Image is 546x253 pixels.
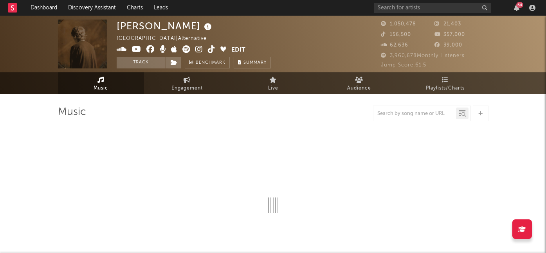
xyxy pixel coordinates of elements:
span: Summary [243,61,267,65]
button: Edit [231,45,245,55]
input: Search for artists [374,3,491,13]
span: 3,960,678 Monthly Listeners [381,53,465,58]
span: 62,636 [381,43,408,48]
a: Playlists/Charts [402,72,488,94]
span: Engagement [171,84,203,93]
a: Benchmark [185,57,230,68]
span: Playlists/Charts [426,84,465,93]
span: 156,500 [381,32,411,37]
a: Live [230,72,316,94]
div: [GEOGRAPHIC_DATA] | Alternative [117,34,216,43]
span: 21,403 [434,22,461,27]
span: Music [94,84,108,93]
span: 1,050,478 [381,22,416,27]
button: 64 [514,5,519,11]
button: Track [117,57,166,68]
div: 64 [516,2,523,8]
button: Summary [234,57,271,68]
a: Audience [316,72,402,94]
span: Live [268,84,278,93]
span: Benchmark [196,58,225,68]
a: Engagement [144,72,230,94]
input: Search by song name or URL [373,111,456,117]
div: [PERSON_NAME] [117,20,214,32]
span: 39,000 [434,43,462,48]
span: 357,000 [434,32,465,37]
span: Jump Score: 61.5 [381,63,426,68]
span: Audience [347,84,371,93]
a: Music [58,72,144,94]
